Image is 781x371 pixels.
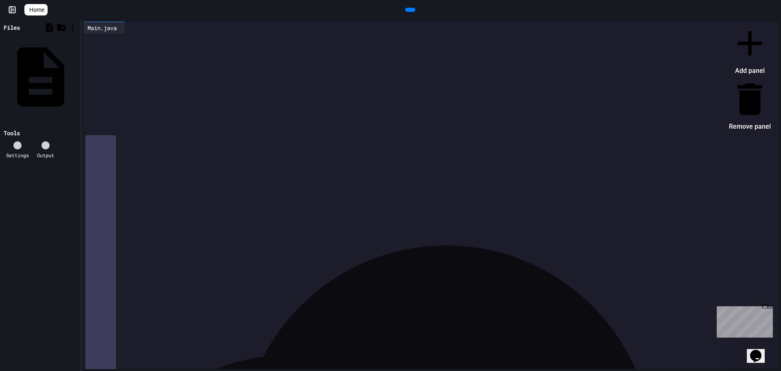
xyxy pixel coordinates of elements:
[37,151,54,159] div: Output
[4,129,20,137] div: Tools
[4,23,20,32] div: Files
[729,78,771,133] li: Remove panel
[3,3,56,52] div: Chat with us now!Close
[6,151,29,159] div: Settings
[747,338,773,363] iframe: chat widget
[29,6,44,14] span: Home
[729,22,771,77] li: Add panel
[713,303,773,338] iframe: chat widget
[83,24,121,32] div: Main.java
